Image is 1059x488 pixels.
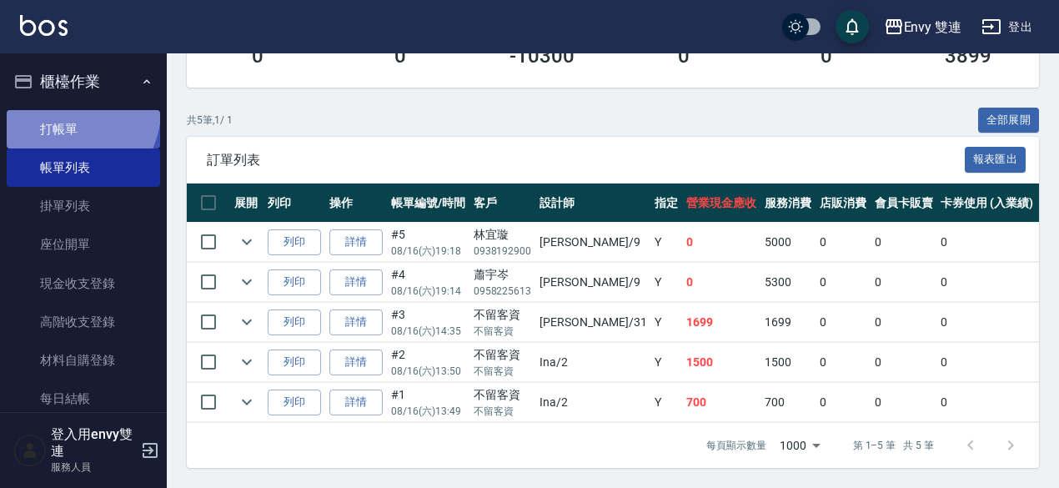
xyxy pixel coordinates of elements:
[7,60,160,103] button: 櫃檯作業
[936,263,1037,302] td: 0
[234,229,259,254] button: expand row
[252,44,263,68] h3: 0
[391,404,465,419] p: 08/16 (六) 13:49
[329,309,383,335] a: 詳情
[871,303,937,342] td: 0
[535,303,650,342] td: [PERSON_NAME] /31
[816,184,871,223] th: 店販消費
[760,383,816,422] td: 700
[975,12,1039,43] button: 登出
[187,113,233,128] p: 共 5 筆, 1 / 1
[965,147,1026,173] button: 報表匯出
[7,187,160,225] a: 掛單列表
[234,269,259,294] button: expand row
[394,44,406,68] h3: 0
[682,263,760,302] td: 0
[978,108,1040,133] button: 全部展開
[329,269,383,295] a: 詳情
[682,303,760,342] td: 1699
[391,244,465,259] p: 08/16 (六) 19:18
[535,383,650,422] td: Ina /2
[871,184,937,223] th: 會員卡販賣
[474,404,532,419] p: 不留客資
[682,383,760,422] td: 700
[535,263,650,302] td: [PERSON_NAME] /9
[650,223,682,262] td: Y
[936,303,1037,342] td: 0
[7,148,160,187] a: 帳單列表
[387,303,469,342] td: #3
[329,350,383,375] a: 詳情
[268,269,321,295] button: 列印
[816,303,871,342] td: 0
[387,184,469,223] th: 帳單編號/時間
[821,44,832,68] h3: 0
[936,184,1037,223] th: 卡券使用 (入業績)
[678,44,690,68] h3: 0
[871,223,937,262] td: 0
[650,303,682,342] td: Y
[650,343,682,382] td: Y
[474,284,532,299] p: 0958225613
[936,223,1037,262] td: 0
[391,324,465,339] p: 08/16 (六) 14:35
[234,350,259,375] button: expand row
[7,225,160,264] a: 座位開單
[945,44,991,68] h3: 3899
[469,184,536,223] th: 客戶
[936,343,1037,382] td: 0
[474,364,532,379] p: 不留客資
[816,343,871,382] td: 0
[474,386,532,404] div: 不留客資
[871,263,937,302] td: 0
[836,10,869,43] button: save
[853,438,934,453] p: 第 1–5 筆 共 5 筆
[325,184,387,223] th: 操作
[760,184,816,223] th: 服務消費
[760,223,816,262] td: 5000
[7,380,160,418] a: 每日結帳
[965,151,1026,167] a: 報表匯出
[234,309,259,335] button: expand row
[760,343,816,382] td: 1500
[535,223,650,262] td: [PERSON_NAME] /9
[474,226,532,244] div: 林宜璇
[387,383,469,422] td: #1
[263,184,325,223] th: 列印
[474,306,532,324] div: 不留客資
[387,263,469,302] td: #4
[207,152,965,169] span: 訂單列表
[650,383,682,422] td: Y
[7,264,160,303] a: 現金收支登錄
[816,383,871,422] td: 0
[535,184,650,223] th: 設計師
[474,324,532,339] p: 不留客資
[706,438,766,453] p: 每頁顯示數量
[650,263,682,302] td: Y
[871,343,937,382] td: 0
[329,229,383,255] a: 詳情
[682,184,760,223] th: 營業現金應收
[20,15,68,36] img: Logo
[391,364,465,379] p: 08/16 (六) 13:50
[268,309,321,335] button: 列印
[268,350,321,375] button: 列印
[535,343,650,382] td: Ina /2
[474,346,532,364] div: 不留客資
[51,426,136,460] h5: 登入用envy雙連
[509,44,575,68] h3: -10300
[51,460,136,475] p: 服務人員
[936,383,1037,422] td: 0
[877,10,969,44] button: Envy 雙連
[760,263,816,302] td: 5300
[650,184,682,223] th: 指定
[268,229,321,255] button: 列印
[234,390,259,415] button: expand row
[391,284,465,299] p: 08/16 (六) 19:14
[13,434,47,467] img: Person
[682,223,760,262] td: 0
[871,383,937,422] td: 0
[387,223,469,262] td: #5
[7,341,160,380] a: 材料自購登錄
[773,423,826,468] div: 1000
